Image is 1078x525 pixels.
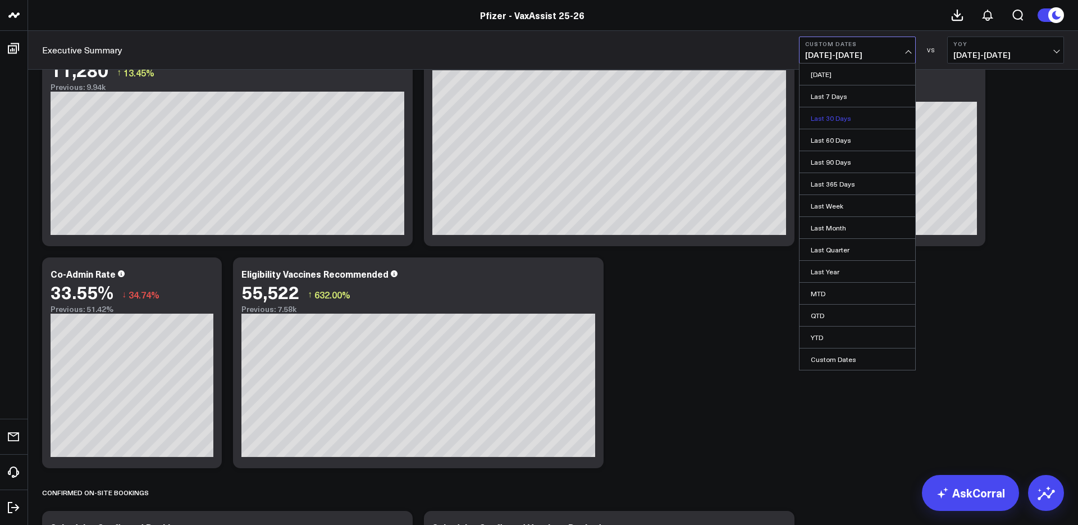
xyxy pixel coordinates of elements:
[800,151,915,173] a: Last 90 Days
[953,40,1058,47] b: YoY
[922,475,1019,511] a: AskCorral
[51,83,404,92] div: Previous: 9.94k
[800,261,915,282] a: Last Year
[800,305,915,326] a: QTD
[800,195,915,216] a: Last Week
[953,51,1058,60] span: [DATE] - [DATE]
[800,85,915,107] a: Last 7 Days
[947,37,1064,64] button: YoY[DATE]-[DATE]
[799,37,916,64] button: Custom Dates[DATE]-[DATE]
[241,268,389,280] div: Eligibility Vaccines Recommended
[800,239,915,260] a: Last Quarter
[51,305,213,314] div: Previous: 51.42%
[124,66,154,79] span: 13.45%
[805,51,910,60] span: [DATE] - [DATE]
[800,107,915,129] a: Last 30 Days
[800,129,915,151] a: Last 60 Days
[800,283,915,304] a: MTD
[805,40,910,47] b: Custom Dates
[800,327,915,348] a: YTD
[800,349,915,370] a: Custom Dates
[122,287,126,302] span: ↓
[42,44,122,56] a: Executive Summary
[51,268,116,280] div: Co-Admin Rate
[800,173,915,194] a: Last 365 Days
[314,288,350,301] span: 632.00%
[241,282,299,302] div: 55,522
[241,305,595,314] div: Previous: 7.58k
[51,282,113,302] div: 33.55%
[800,64,915,85] a: [DATE]
[117,65,121,80] span: ↑
[42,479,149,505] div: Confirmed On-Site Bookings
[480,9,584,21] a: Pfizer - VaxAssist 25-26
[800,217,915,238] a: Last Month
[129,288,159,301] span: 34.74%
[921,47,942,53] div: VS
[308,287,312,302] span: ↑
[51,60,108,80] div: 11,280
